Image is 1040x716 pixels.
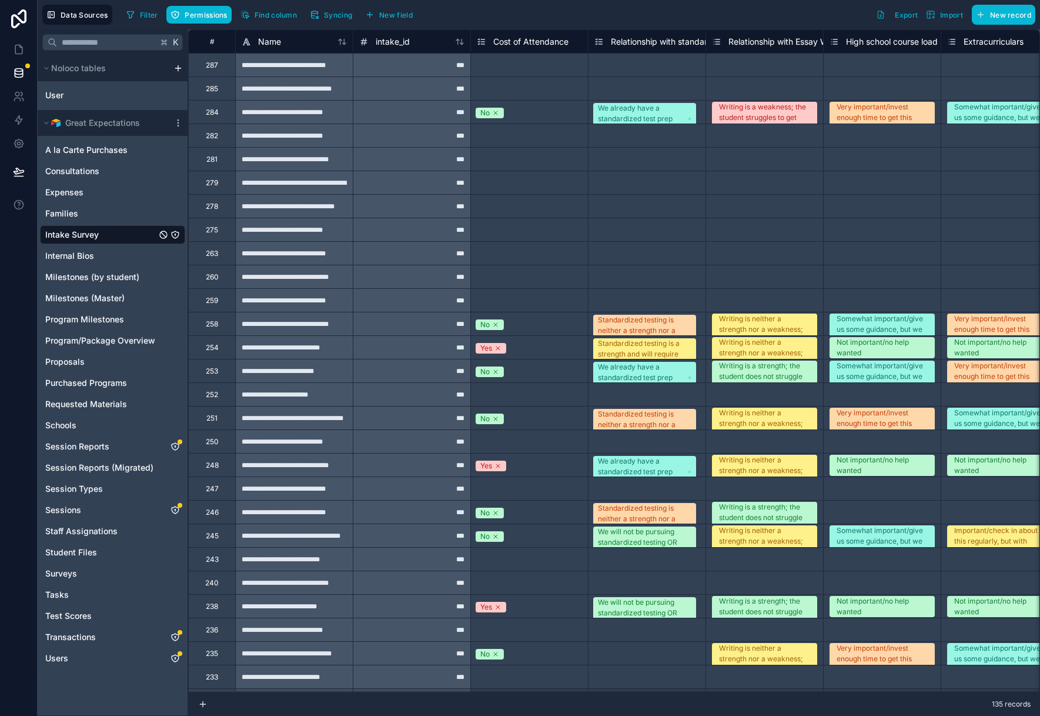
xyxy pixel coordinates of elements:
div: 287 [206,61,218,70]
div: 281 [206,155,218,164]
div: 240 [205,578,219,588]
div: Not important/no help wanted [837,337,928,358]
span: Data Sources [61,11,108,19]
div: 248 [206,461,219,470]
span: Find column [255,11,297,19]
div: Standardized testing is a strength and will require minimal time to fine tune existing skills and... [598,338,687,391]
div: No [480,367,490,377]
div: We will not be pursuing standardized testing OR have already finished and have official scores to... [598,527,687,580]
div: 250 [206,437,219,447]
div: 282 [206,131,218,141]
div: 285 [206,84,218,94]
div: 253 [206,367,218,376]
span: intake_id [376,36,410,48]
div: Somewhat important/give us some guidance, but we will do it on our own [837,314,928,345]
div: Somewhat important/give us some guidance, but we will do it on our own [837,525,928,557]
div: Standardized testing is neither a strength nor a weakness; it will require a good amount of time ... [598,409,688,472]
div: We already have a standardized test prep plan in place. [598,103,685,135]
div: Writing is a strength; the student does not struggle to get ideas on the page in a cohesive and c... [719,361,810,435]
div: 258 [206,319,218,329]
button: Syncing [306,6,356,24]
span: Name [258,36,281,48]
span: Syncing [324,11,352,19]
span: New record [990,11,1031,19]
div: No [480,649,490,660]
button: Find column [236,6,301,24]
a: Syncing [306,6,361,24]
div: Writing is neither a strength nor a weakness; the student sometimes struggles to get ideas on the... [719,408,810,503]
div: Somewhat important/give us some guidance, but we will do it on our own [837,361,928,392]
div: No [480,414,490,424]
div: Not important/no help wanted [837,596,928,617]
div: 279 [206,178,218,188]
div: We will not be pursuing standardized testing OR have already finished and have official scores to... [598,597,687,650]
div: 246 [206,508,219,517]
div: 243 [206,555,219,564]
button: New record [972,5,1035,25]
div: Standardized testing is neither a strength nor a weakness; it will require a good amount of time ... [598,503,688,567]
div: Writing is neither a strength nor a weakness; the student sometimes struggles to get ideas on the... [719,455,810,550]
div: Yes [480,461,492,471]
div: 259 [206,296,218,305]
div: 233 [206,672,218,682]
div: No [480,108,490,118]
a: New record [967,5,1035,25]
div: Not important/no help wanted [837,455,928,476]
div: 263 [206,249,218,258]
a: Permissions [166,6,236,24]
div: 260 [206,272,219,282]
div: Standardized testing is neither a strength nor a weakness; it will require a good amount of time ... [598,315,688,378]
div: 236 [206,625,218,635]
span: Filter [140,11,158,19]
div: Yes [480,343,492,354]
span: Relationship with Essay Writing [728,36,848,48]
span: Import [940,11,963,19]
div: Writing is a strength; the student does not struggle to get ideas on the page in a cohesive and c... [719,502,810,576]
span: Export [895,11,918,19]
div: We already have a standardized test prep plan in place. [598,362,685,394]
span: New field [379,11,413,19]
div: Writing is neither a strength nor a weakness; the student sometimes struggles to get ideas on the... [719,337,810,432]
span: K [172,38,180,46]
button: Data Sources [42,5,112,25]
div: Very important/invest enough time to get this right [837,408,928,439]
div: 284 [206,108,219,117]
div: Very important/invest enough time to get this right [837,643,928,675]
div: # [198,37,226,46]
span: Extracurriculars [964,36,1024,48]
div: 245 [206,531,219,541]
span: Relationship with standardized testing [611,36,758,48]
div: No [480,319,490,330]
div: Writing is neither a strength nor a weakness; the student sometimes struggles to get ideas on the... [719,525,810,621]
div: 247 [206,484,219,494]
button: Permissions [166,6,231,24]
span: Cost of Attendance [493,36,569,48]
div: 254 [206,343,219,352]
div: 238 [206,602,218,611]
div: Writing is a strength; the student does not struggle to get ideas on the page in a cohesive and c... [719,596,810,670]
div: We already have a standardized test prep plan in place. [598,456,685,488]
div: Writing is a weakness; the student struggles to get ideas on the page in a cohesive and creative ... [719,102,810,176]
button: Filter [122,6,162,24]
div: 235 [206,649,218,658]
div: 251 [206,414,218,423]
span: 135 records [992,700,1031,709]
div: Yes [480,602,492,612]
button: Export [872,5,922,25]
span: Permissions [185,11,227,19]
div: No [480,508,490,518]
div: No [480,531,490,542]
div: Very important/invest enough time to get this right [837,102,928,134]
div: Writing is neither a strength nor a weakness; the student sometimes struggles to get ideas on the... [719,314,810,409]
div: 275 [206,225,218,235]
button: Import [922,5,967,25]
span: High school course load [846,36,938,48]
div: 278 [206,202,218,211]
div: 252 [206,390,218,399]
button: New field [361,6,417,24]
